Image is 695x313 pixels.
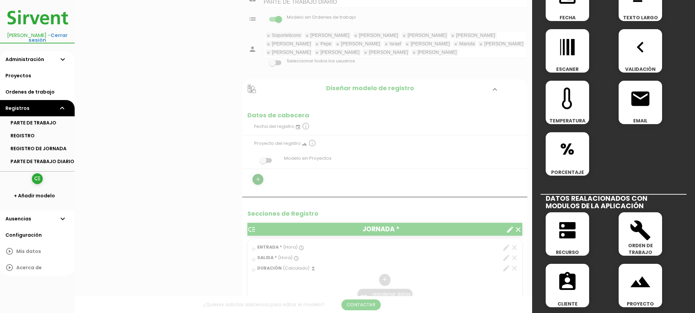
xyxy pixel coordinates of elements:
i: navigate_before [630,36,651,58]
span: VALIDACIÓN [619,66,662,73]
span: EMAIL [619,117,662,124]
i: line_weight [557,36,578,58]
span: FECHA [546,14,589,21]
span: PROYECTO [619,300,662,307]
i: dns [557,219,578,241]
span: ORDEN DE TRABAJO [619,242,662,256]
h2: DATOS REALACIONADOS CON MODULOS DE LA APLICACIÓN [541,194,687,210]
span: RECURSO [546,249,589,256]
i: landscape [630,271,651,293]
span: % [546,132,589,161]
i: email [630,88,651,110]
span: CLIENTE [546,300,589,307]
i: assignment_ind [557,271,578,293]
span: TEMPERATURA [546,117,589,124]
span: PORCENTAJE [546,169,589,176]
span: TEXTO LARGO [619,14,662,21]
i: build [630,219,651,241]
span: ESCANER [546,66,589,73]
